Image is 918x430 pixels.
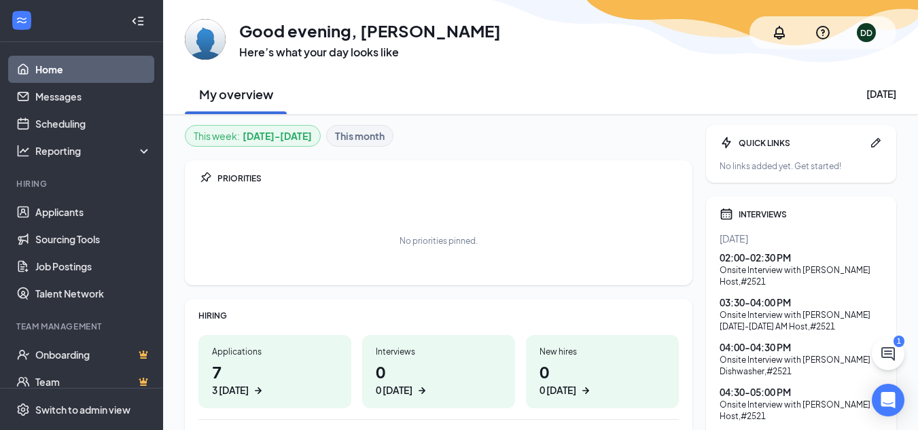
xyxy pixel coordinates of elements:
[194,128,312,143] div: This week :
[540,383,576,397] div: 0 [DATE]
[335,128,385,143] b: This month
[872,338,904,370] button: ChatActive
[35,56,152,83] a: Home
[35,253,152,280] a: Job Postings
[720,264,883,276] div: Onsite Interview with [PERSON_NAME]
[579,384,593,397] svg: ArrowRight
[400,235,478,247] div: No priorities pinned.
[35,226,152,253] a: Sourcing Tools
[720,232,883,245] div: [DATE]
[720,295,883,309] div: 03:30 - 04:00 PM
[771,24,788,41] svg: Notifications
[869,136,883,149] svg: Pen
[198,171,212,185] svg: Pin
[217,173,679,184] div: PRIORITIES
[376,360,501,397] h1: 0
[185,19,226,60] img: David Dawkins
[720,309,883,321] div: Onsite Interview with [PERSON_NAME]
[866,87,896,101] div: [DATE]
[894,336,904,347] div: 1
[720,251,883,264] div: 02:00 - 02:30 PM
[239,19,501,42] h1: Good evening, [PERSON_NAME]
[35,403,130,416] div: Switch to admin view
[540,346,665,357] div: New hires
[376,383,412,397] div: 0 [DATE]
[540,360,665,397] h1: 0
[16,144,30,158] svg: Analysis
[720,340,883,354] div: 04:00 - 04:30 PM
[860,27,872,39] div: DD
[720,160,883,172] div: No links added yet. Get started!
[35,83,152,110] a: Messages
[198,335,351,408] a: Applications73 [DATE]ArrowRight
[35,368,152,395] a: TeamCrown
[872,384,904,416] div: Open Intercom Messenger
[720,385,883,399] div: 04:30 - 05:00 PM
[198,310,679,321] div: HIRING
[251,384,265,397] svg: ArrowRight
[35,280,152,307] a: Talent Network
[720,207,733,221] svg: Calendar
[35,198,152,226] a: Applicants
[720,136,733,149] svg: Bolt
[16,178,149,190] div: Hiring
[880,346,896,362] svg: ChatActive
[35,341,152,368] a: OnboardingCrown
[16,403,30,416] svg: Settings
[239,45,501,60] h3: Here’s what your day looks like
[720,399,883,410] div: Onsite Interview with [PERSON_NAME]
[526,335,679,408] a: New hires00 [DATE]ArrowRight
[376,346,501,357] div: Interviews
[720,276,883,287] div: Host , #2521
[16,321,149,332] div: Team Management
[35,110,152,137] a: Scheduling
[212,360,338,397] h1: 7
[362,335,515,408] a: Interviews00 [DATE]ArrowRight
[35,144,152,158] div: Reporting
[720,410,883,422] div: Host , #2521
[720,365,883,377] div: Dishwasher , #2521
[212,346,338,357] div: Applications
[212,383,249,397] div: 3 [DATE]
[131,14,145,28] svg: Collapse
[415,384,429,397] svg: ArrowRight
[243,128,312,143] b: [DATE] - [DATE]
[720,354,883,365] div: Onsite Interview with [PERSON_NAME]
[739,137,864,149] div: QUICK LINKS
[815,24,831,41] svg: QuestionInfo
[15,14,29,27] svg: WorkstreamLogo
[739,209,883,220] div: INTERVIEWS
[199,86,273,103] h2: My overview
[720,321,883,332] div: [DATE]-[DATE] AM Host , #2521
